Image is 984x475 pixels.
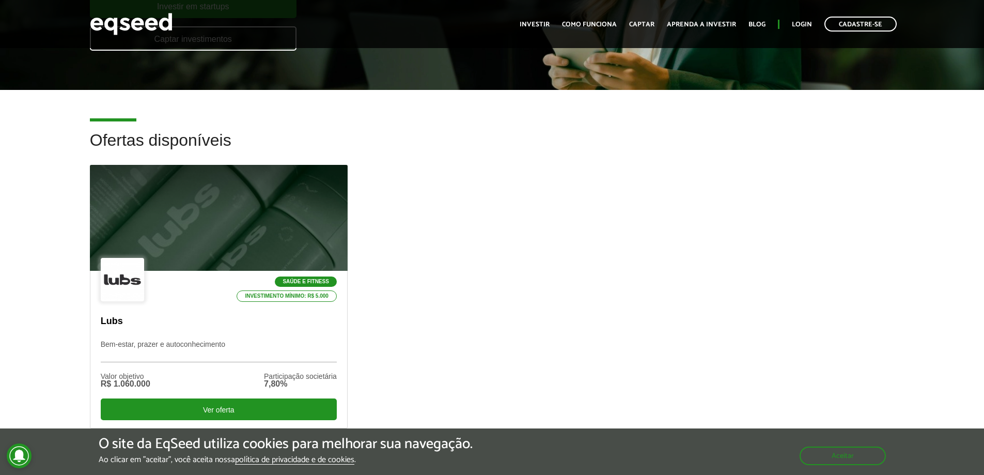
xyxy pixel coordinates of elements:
img: EqSeed [90,10,173,38]
a: Saúde e Fitness Investimento mínimo: R$ 5.000 Lubs Bem-estar, prazer e autoconhecimento Valor obj... [90,165,348,428]
p: Lubs [101,316,337,327]
a: Investir [520,21,550,28]
a: política de privacidade e de cookies [235,456,354,465]
h5: O site da EqSeed utiliza cookies para melhorar sua navegação. [99,436,473,452]
a: Aprenda a investir [667,21,736,28]
p: Investimento mínimo: R$ 5.000 [237,290,337,302]
div: Ver oferta [101,399,337,420]
h2: Ofertas disponíveis [90,131,895,165]
div: Valor objetivo [101,373,150,380]
a: Login [792,21,812,28]
a: Captar [629,21,654,28]
a: Cadastre-se [824,17,897,32]
p: Ao clicar em "aceitar", você aceita nossa . [99,455,473,465]
div: 7,80% [264,380,337,388]
div: R$ 1.060.000 [101,380,150,388]
p: Saúde e Fitness [275,277,336,287]
button: Aceitar [800,447,886,465]
a: Como funciona [562,21,617,28]
div: Participação societária [264,373,337,380]
p: Bem-estar, prazer e autoconhecimento [101,340,337,362]
a: Blog [748,21,766,28]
